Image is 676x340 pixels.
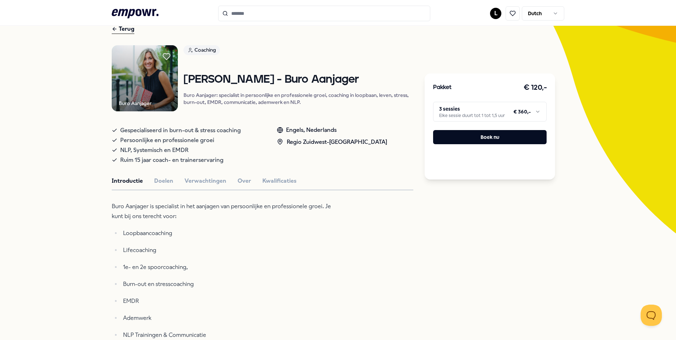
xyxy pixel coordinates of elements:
p: Lifecoaching [123,245,342,255]
span: Ruim 15 jaar coach- en trainerservaring [120,155,223,165]
h3: € 120,- [524,82,547,93]
div: Regio Zuidwest-[GEOGRAPHIC_DATA] [277,137,387,147]
p: Buro Aanjager: specialist in persoonlijke en professionele groei, coaching in loopbaan, leven, st... [183,92,413,106]
button: Verwachtingen [185,176,226,186]
button: Kwalificaties [262,176,297,186]
img: Product Image [112,45,178,111]
p: Loopbaancoaching [123,228,342,238]
p: NLP Trainingen & Communicatie [123,330,342,340]
button: L [490,8,501,19]
p: 1e- en 2e spoorcoaching, [123,262,342,272]
div: Buro Aanjager [119,99,152,107]
div: Engels, Nederlands [277,125,387,135]
p: Ademwerk [123,313,342,323]
p: EMDR [123,296,342,306]
span: Gespecialiseerd in burn-out & stress coaching [120,125,241,135]
span: Persoonlijke en professionele groei [120,135,214,145]
p: Buro Aanjager is specialist in het aanjagen van persoonlijke en professionele groei. Je kunt bij ... [112,201,342,221]
button: Introductie [112,176,143,186]
h3: Pakket [433,83,451,92]
iframe: Help Scout Beacon - Open [641,305,662,326]
p: Burn-out en stresscoaching [123,279,342,289]
a: Coaching [183,45,413,58]
h1: [PERSON_NAME] - Buro Aanjager [183,74,413,86]
button: Over [238,176,251,186]
div: Terug [112,24,134,34]
span: NLP, Systemisch en EMDR [120,145,188,155]
button: Boek nu [433,130,547,144]
div: Coaching [183,45,220,55]
button: Doelen [154,176,173,186]
input: Search for products, categories or subcategories [218,6,430,21]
